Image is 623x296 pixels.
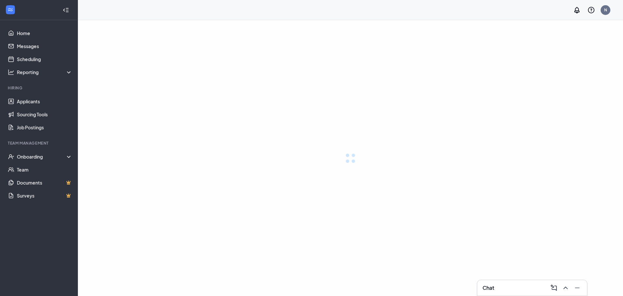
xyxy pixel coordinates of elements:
[550,284,558,292] svg: ComposeMessage
[8,69,14,75] svg: Analysis
[17,95,72,108] a: Applicants
[17,40,72,53] a: Messages
[17,69,73,75] div: Reporting
[63,7,69,13] svg: Collapse
[560,283,570,293] button: ChevronUp
[17,176,72,189] a: DocumentsCrown
[548,283,558,293] button: ComposeMessage
[17,189,72,202] a: SurveysCrown
[17,27,72,40] a: Home
[483,284,494,291] h3: Chat
[571,283,582,293] button: Minimize
[604,7,607,13] div: N
[573,284,581,292] svg: Minimize
[562,284,569,292] svg: ChevronUp
[17,108,72,121] a: Sourcing Tools
[17,53,72,66] a: Scheduling
[8,85,71,91] div: Hiring
[8,140,71,146] div: Team Management
[573,6,581,14] svg: Notifications
[587,6,595,14] svg: QuestionInfo
[17,163,72,176] a: Team
[17,153,73,160] div: Onboarding
[17,121,72,134] a: Job Postings
[8,153,14,160] svg: UserCheck
[7,6,14,13] svg: WorkstreamLogo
